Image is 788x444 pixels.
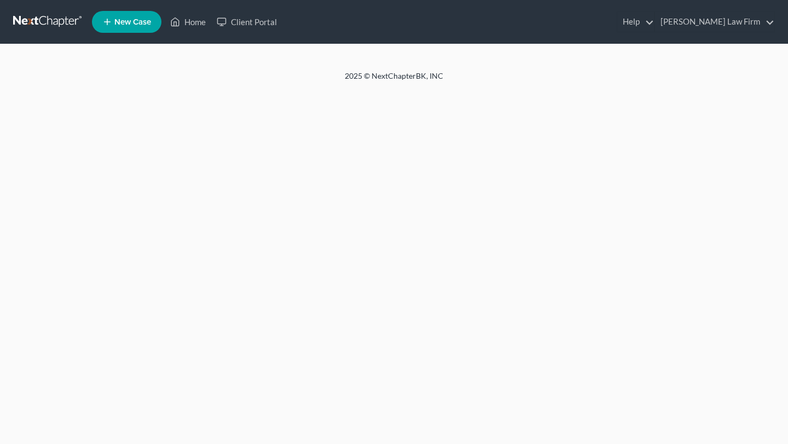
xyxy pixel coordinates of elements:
[211,12,282,32] a: Client Portal
[165,12,211,32] a: Home
[655,12,774,32] a: [PERSON_NAME] Law Firm
[617,12,654,32] a: Help
[82,71,706,90] div: 2025 © NextChapterBK, INC
[92,11,161,33] new-legal-case-button: New Case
